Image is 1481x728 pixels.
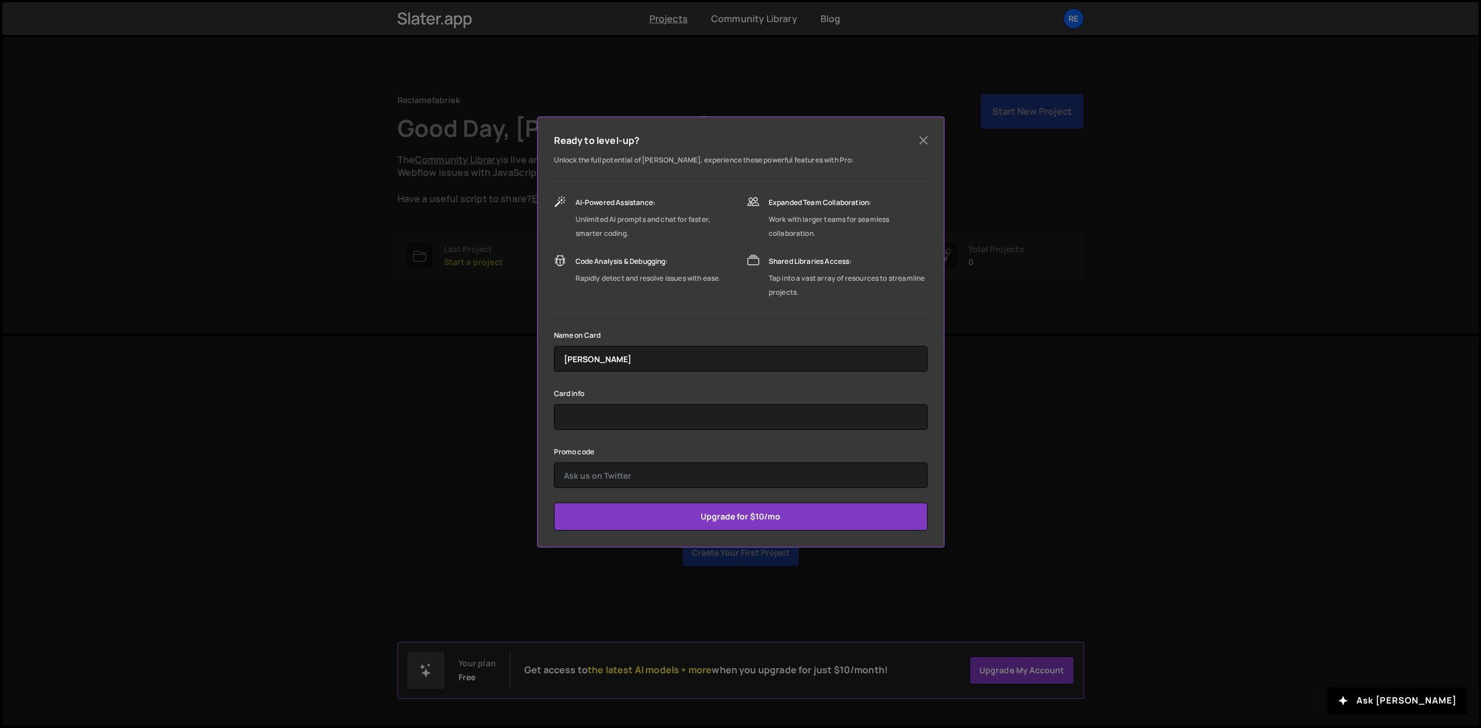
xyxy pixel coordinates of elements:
iframe: Beveiligd invoerframe voor kaartbetaling [564,404,918,430]
div: Code Analysis & Debugging: [576,255,721,268]
div: Expanded Team Collaboration: [769,196,928,210]
div: Unlimited AI prompts and chat for faster, smarter coding. [576,213,736,241]
label: Card info [554,388,584,400]
div: Tap into a vast array of resources to streamline projects. [769,271,928,299]
div: Rapidly detect and resolve issues with ease. [576,271,721,285]
div: AI-Powered Assistance: [576,196,736,210]
h5: Ready to level-up? [554,133,640,147]
input: Upgrade for $10/mo [554,503,928,531]
button: Ask [PERSON_NAME] [1327,687,1467,714]
div: Shared Libraries Access: [769,255,928,268]
div: Work with larger teams for seamless collaboration. [769,213,928,241]
p: Unlock the full potential of [PERSON_NAME], experience these powerful features with Pro: [554,153,928,167]
input: Ask us on Twitter [554,462,928,488]
label: Name on Card [554,330,601,341]
label: Promo code [554,446,595,458]
input: Kelly Slater [554,346,928,372]
button: Close [915,132,932,149]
